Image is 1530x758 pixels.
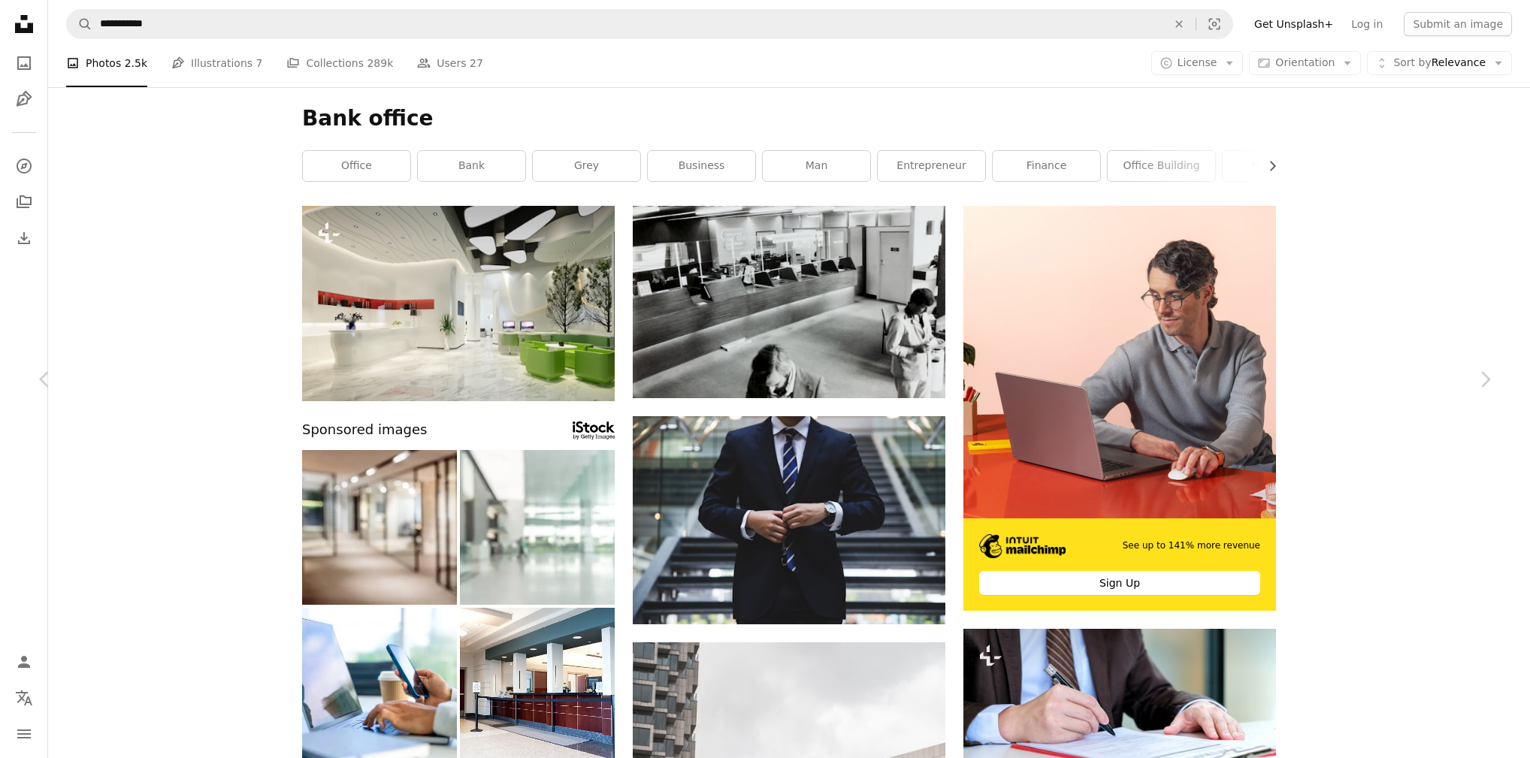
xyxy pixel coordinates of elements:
a: office building [1108,151,1215,181]
a: grayscale photo of man holding paper [633,295,945,309]
a: Businessman signing the agreement in the contract. [963,726,1276,739]
a: Collections [9,187,39,217]
a: 3d render of luxury hotel lobby and reception [302,297,615,310]
a: Photos [9,48,39,78]
img: Abstract blurred office interior background [302,450,457,605]
button: Search Unsplash [67,10,92,38]
button: License [1151,51,1244,75]
span: See up to 141% more revenue [1123,539,1260,552]
button: Clear [1163,10,1196,38]
a: high rise [1223,151,1330,181]
button: Sort byRelevance [1367,51,1512,75]
button: Visual search [1196,10,1232,38]
a: Next [1440,307,1530,451]
a: person standing near the stairs [633,513,945,527]
a: Users 27 [417,39,483,87]
a: grey [533,151,640,181]
span: Sort by [1393,56,1431,68]
img: 3d render of luxury hotel lobby and reception [302,206,615,401]
span: License [1178,56,1217,68]
form: Find visuals sitewide [66,9,1233,39]
button: Language [9,683,39,713]
a: Illustrations [9,84,39,114]
a: business [648,151,755,181]
a: bank [418,151,525,181]
span: Orientation [1275,56,1335,68]
span: 27 [470,55,483,71]
span: 7 [256,55,263,71]
span: 289k [367,55,393,71]
img: person standing near the stairs [633,416,945,624]
button: Orientation [1249,51,1361,75]
a: finance [993,151,1100,181]
a: Explore [9,151,39,181]
a: office [303,151,410,181]
div: Sign Up [979,571,1260,595]
a: entrepreneur [878,151,985,181]
a: Log in [1342,12,1392,36]
h1: Bank office [302,105,1276,132]
img: grayscale photo of man holding paper [633,206,945,398]
a: Get Unsplash+ [1245,12,1342,36]
a: man [763,151,870,181]
button: Submit an image [1404,12,1512,36]
a: Download History [9,223,39,253]
span: Sponsored images [302,419,427,441]
img: Blurred business office building lobby or hotel blur background interior view toward reception ha... [460,450,615,605]
span: Relevance [1393,56,1486,71]
a: Collections 289k [286,39,393,87]
a: Illustrations 7 [171,39,262,87]
button: Menu [9,719,39,749]
img: file-1722962848292-892f2e7827caimage [963,206,1276,518]
img: file-1690386555781-336d1949dad1image [979,534,1066,558]
a: Log in / Sign up [9,647,39,677]
a: See up to 141% more revenueSign Up [963,206,1276,611]
button: scroll list to the right [1259,151,1276,181]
